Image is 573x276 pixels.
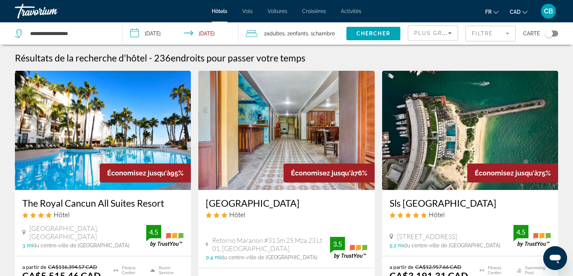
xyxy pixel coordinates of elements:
[390,197,551,209] a: Sls [GEOGRAPHIC_DATA]
[48,264,97,270] del: CA$116,394.57 CAD
[171,52,305,63] span: endroits pour passer votre temps
[382,71,558,190] img: Hotel image
[123,22,238,45] button: Check-in date: Dec 21, 2025 Check-out date: Dec 28, 2025
[302,8,326,14] a: Croisières
[539,3,558,19] button: User Menu
[415,264,461,270] del: CA$12,957.66 CAD
[414,29,452,38] mat-select: Sort by
[390,264,413,270] span: a partir de
[414,30,503,36] span: Plus grandes économies
[22,264,46,270] span: a partir de
[341,8,361,14] a: Activités
[268,8,287,14] a: Voitures
[465,25,516,42] button: Filter
[543,246,567,270] iframe: Bouton de lancement de la fenêtre de messagerie
[313,31,335,37] span: Chambre
[356,31,390,37] span: Chercher
[33,242,129,248] span: du centre-ville de [GEOGRAPHIC_DATA]
[221,254,317,260] span: du centre-ville de [GEOGRAPHIC_DATA]
[485,6,499,17] button: Change language
[22,197,183,209] a: The Royal Cancun All Suites Resort
[290,31,308,37] span: Enfants
[513,228,528,237] div: 4.5
[15,1,89,21] a: Travorium
[266,31,285,37] span: Adultes
[475,169,538,177] span: Économisez jusqu'à
[330,239,345,248] div: 3.5
[284,164,375,183] div: 76%
[467,164,558,183] div: 75%
[212,8,227,14] a: Hôtels
[29,224,147,241] span: [GEOGRAPHIC_DATA], [GEOGRAPHIC_DATA]
[330,237,367,259] img: trustyou-badge.svg
[291,169,354,177] span: Économisez jusqu'à
[346,27,400,40] button: Chercher
[390,210,551,219] div: 5 star Hotel
[390,242,404,248] span: 5.2 mi
[544,7,553,15] span: CB
[100,164,191,183] div: 95%
[239,22,346,45] button: Travelers: 2 adults, 2 children
[485,9,492,15] span: fr
[540,30,558,37] button: Toggle map
[229,210,245,219] span: Hôtel
[242,8,253,14] a: Vols
[212,236,330,253] span: Retorno Maranon #31 Sm 25 Mza 23 Lt 01, [GEOGRAPHIC_DATA]
[22,210,183,219] div: 4 star Hotel
[206,210,367,219] div: 3 star Hotel
[146,228,161,237] div: 4.5
[513,225,551,247] img: trustyou-badge.svg
[308,28,335,39] span: , 1
[397,232,457,241] span: [STREET_ADDRESS]
[429,210,445,219] span: Hôtel
[206,254,221,260] span: 0.4 mi
[264,28,285,39] span: 2
[15,52,147,63] h1: Résultats de la recherche d'hôtel
[523,28,540,39] span: Carte
[285,28,308,39] span: , 2
[510,9,521,15] span: CAD
[15,71,191,190] img: Hotel image
[206,197,367,209] a: [GEOGRAPHIC_DATA]
[404,242,500,248] span: du centre-ville de [GEOGRAPHIC_DATA]
[198,71,374,190] img: Hotel image
[146,225,183,247] img: trustyou-badge.svg
[54,210,70,219] span: Hôtel
[510,6,528,17] button: Change currency
[149,52,152,63] span: -
[154,52,305,63] h2: 236
[22,242,33,248] span: 3 mi
[107,169,170,177] span: Économisez jusqu'à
